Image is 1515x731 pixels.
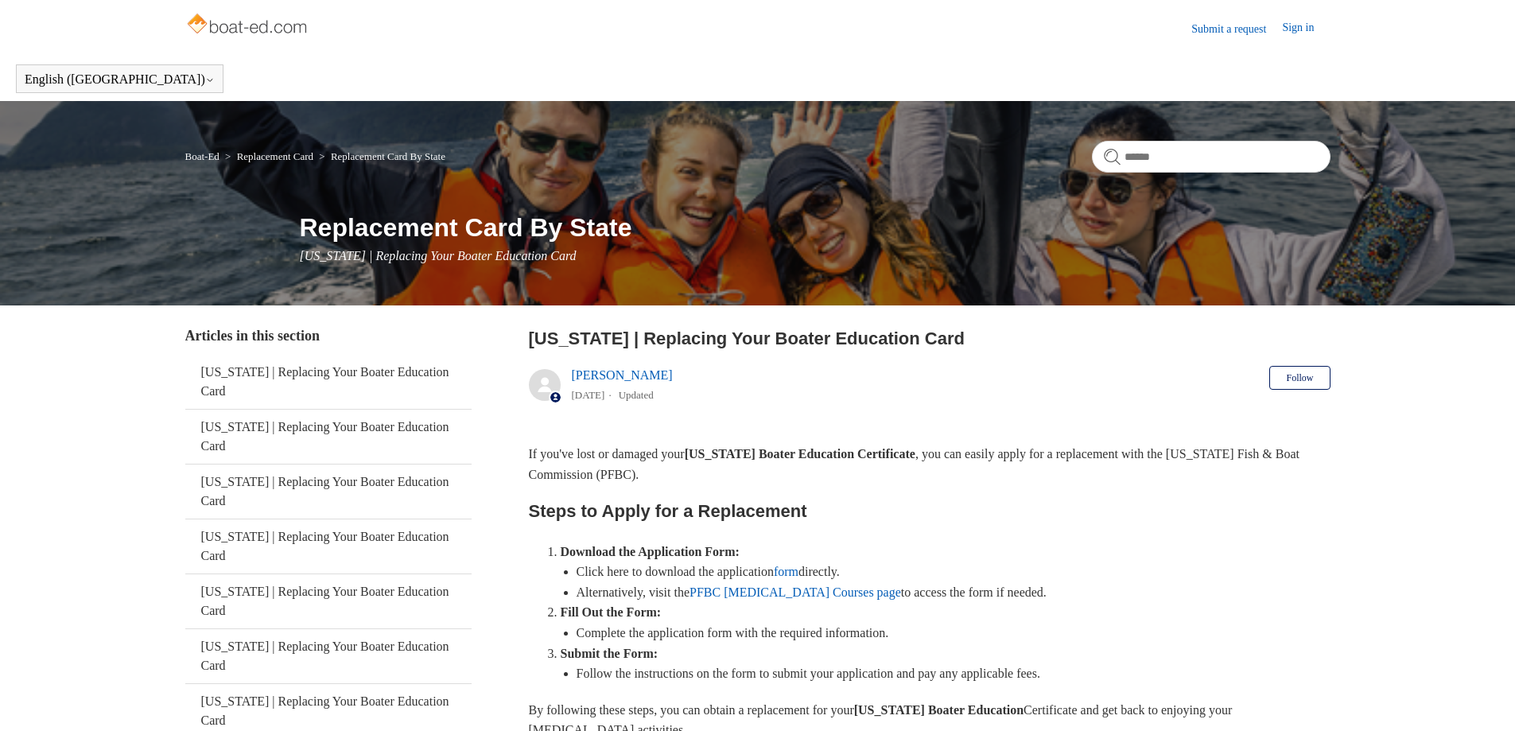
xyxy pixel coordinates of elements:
[572,368,673,382] a: [PERSON_NAME]
[685,447,915,461] strong: [US_STATE] Boater Education Certificate
[300,208,1330,247] h1: Replacement Card By State
[185,629,472,683] a: [US_STATE] | Replacing Your Boater Education Card
[619,389,654,401] li: Updated
[300,249,577,262] span: [US_STATE] | Replacing Your Boater Education Card
[185,355,472,409] a: [US_STATE] | Replacing Your Boater Education Card
[185,150,219,162] a: Boat-Ed
[774,565,798,578] a: form
[577,582,1330,603] li: Alternatively, visit the to access the form if needed.
[854,703,1024,717] strong: [US_STATE] Boater Education
[1462,678,1503,719] div: Live chat
[529,325,1330,352] h2: Pennsylvania | Replacing Your Boater Education Card
[577,562,1330,582] li: Click here to download the application directly.
[1191,21,1282,37] a: Submit a request
[237,150,313,162] a: Replacement Card
[561,647,658,660] strong: Submit the Form:
[572,389,605,401] time: 05/22/2024, 12:06
[331,150,445,162] a: Replacement Card By State
[690,585,901,599] a: PFBC [MEDICAL_DATA] Courses page
[316,150,445,162] li: Replacement Card By State
[577,623,1330,644] li: Complete the application form with the required information.
[185,410,472,464] a: [US_STATE] | Replacing Your Boater Education Card
[185,465,472,519] a: [US_STATE] | Replacing Your Boater Education Card
[185,328,320,344] span: Articles in this section
[1282,19,1330,38] a: Sign in
[185,150,223,162] li: Boat-Ed
[185,574,472,628] a: [US_STATE] | Replacing Your Boater Education Card
[25,72,215,87] button: English ([GEOGRAPHIC_DATA])
[561,605,662,619] strong: Fill Out the Form:
[185,10,312,41] img: Boat-Ed Help Center home page
[185,519,472,574] a: [US_STATE] | Replacing Your Boater Education Card
[529,444,1330,484] p: If you've lost or damaged your , you can easily apply for a replacement with the [US_STATE] Fish ...
[222,150,316,162] li: Replacement Card
[1269,366,1330,390] button: Follow Article
[577,663,1330,684] li: Follow the instructions on the form to submit your application and pay any applicable fees.
[529,497,1330,525] h2: Steps to Apply for a Replacement
[561,545,740,558] strong: Download the Application Form:
[1092,141,1330,173] input: Search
